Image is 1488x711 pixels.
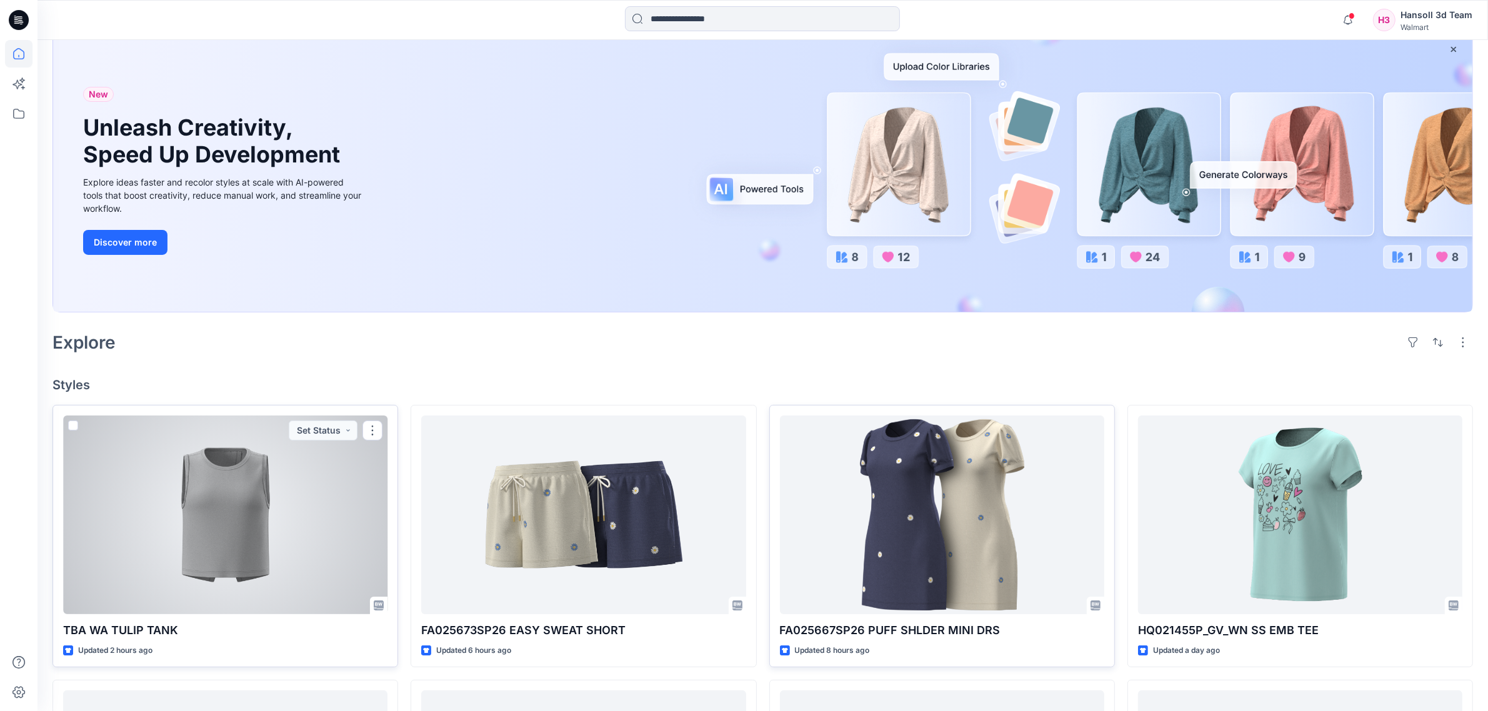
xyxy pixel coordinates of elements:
p: HQ021455P_GV_WN SS EMB TEE [1138,622,1462,639]
a: TBA WA TULIP TANK [63,415,387,614]
p: FA025667SP26 PUFF SHLDER MINI DRS [780,622,1104,639]
button: Discover more [83,230,167,255]
span: New [89,87,108,102]
p: Updated 8 hours ago [795,644,870,657]
h2: Explore [52,332,116,352]
h1: Unleash Creativity, Speed Up Development [83,114,346,168]
h4: Styles [52,377,1473,392]
a: FA025673SP26 EASY SWEAT SHORT [421,415,746,614]
div: Explore ideas faster and recolor styles at scale with AI-powered tools that boost creativity, red... [83,176,364,215]
div: H3 [1373,9,1396,31]
p: Updated 6 hours ago [436,644,511,657]
div: Walmart [1401,22,1472,32]
p: Updated 2 hours ago [78,644,152,657]
p: TBA WA TULIP TANK [63,622,387,639]
a: FA025667SP26 PUFF SHLDER MINI DRS [780,415,1104,614]
a: Discover more [83,230,364,255]
p: FA025673SP26 EASY SWEAT SHORT [421,622,746,639]
div: Hansoll 3d Team [1401,7,1472,22]
p: Updated a day ago [1153,644,1220,657]
a: HQ021455P_GV_WN SS EMB TEE [1138,415,1462,614]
